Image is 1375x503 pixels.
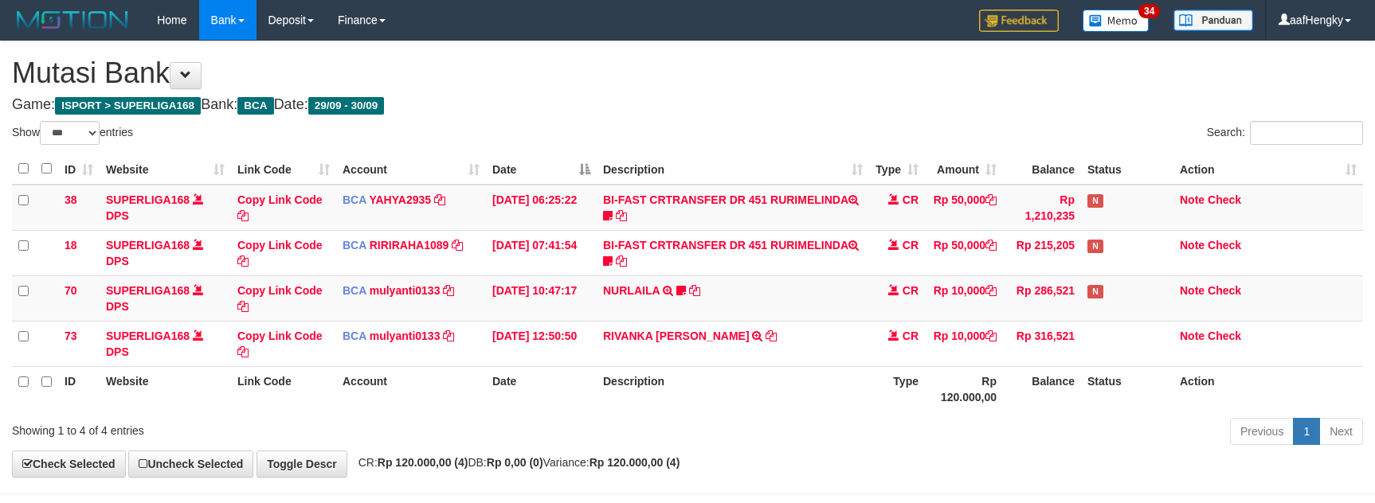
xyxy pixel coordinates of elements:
[65,329,77,342] span: 73
[65,193,77,206] span: 38
[925,321,1003,366] td: Rp 10,000
[100,230,231,275] td: DPS
[597,154,869,185] th: Description: activate to sort column ascending
[100,185,231,231] td: DPS
[12,8,133,32] img: MOTION_logo.png
[925,154,1003,185] th: Amount: activate to sort column ascending
[925,185,1003,231] td: Rp 50,000
[434,193,445,206] a: Copy YAHYA2935 to clipboard
[370,239,449,251] a: RIRIRAHA1089
[1003,275,1081,321] td: Rp 286,521
[1180,284,1205,297] a: Note
[689,284,700,297] a: Copy NURLAILA to clipboard
[443,284,454,297] a: Copy mulyanti0133 to clipboard
[237,284,323,313] a: Copy Link Code
[237,193,323,222] a: Copy Link Code
[925,275,1003,321] td: Rp 10,000
[106,329,190,342] a: SUPERLIGA168
[370,284,441,297] a: mulyanti0133
[12,121,133,145] label: Show entries
[1087,194,1103,208] span: Has Note
[486,275,597,321] td: [DATE] 10:47:17
[369,193,431,206] a: YAHYA2935
[452,239,463,251] a: Copy RIRIRAHA1089 to clipboard
[925,366,1003,411] th: Rp 120.000,00
[343,239,366,251] span: BCA
[616,255,627,267] a: Copy BI-FAST CRTRANSFER DR 451 RURIMELINDA to clipboard
[65,239,77,251] span: 18
[985,193,997,206] a: Copy Rp 50,000 to clipboard
[231,366,336,411] th: Link Code
[1083,10,1150,32] img: Button%20Memo.svg
[486,321,597,366] td: [DATE] 12:50:50
[597,185,869,231] td: BI-FAST CRTRANSFER DR 451 RURIMELINDA
[1003,366,1081,411] th: Balance
[1138,4,1160,18] span: 34
[308,97,385,115] span: 29/09 - 30/09
[12,97,1363,113] h4: Game: Bank: Date:
[1003,230,1081,275] td: Rp 215,205
[12,416,561,439] div: Showing 1 to 4 of 4 entries
[128,450,253,478] a: Uncheck Selected
[1173,10,1253,31] img: panduan.png
[336,366,486,411] th: Account
[903,193,919,206] span: CR
[1207,121,1363,145] label: Search:
[237,329,323,358] a: Copy Link Code
[100,275,231,321] td: DPS
[106,193,190,206] a: SUPERLIGA168
[1208,193,1241,206] a: Check
[597,366,869,411] th: Description
[100,321,231,366] td: DPS
[766,329,777,342] a: Copy RIVANKA ABYAN YUSU to clipboard
[351,456,680,469] span: CR: DB: Variance:
[903,329,919,342] span: CR
[869,366,925,411] th: Type
[106,239,190,251] a: SUPERLIGA168
[370,329,441,342] a: mulyanti0133
[487,456,543,469] strong: Rp 0,00 (0)
[1319,418,1363,445] a: Next
[58,366,100,411] th: ID
[237,239,323,267] a: Copy Link Code
[1180,329,1205,342] a: Note
[106,284,190,297] a: SUPERLIGA168
[100,366,231,411] th: Website
[443,329,454,342] a: Copy mulyanti0133 to clipboard
[1180,193,1205,206] a: Note
[925,230,1003,275] td: Rp 50,000
[590,456,680,469] strong: Rp 120.000,00 (4)
[12,450,126,478] a: Check Selected
[869,154,925,185] th: Type: activate to sort column ascending
[903,239,919,251] span: CR
[486,154,597,185] th: Date: activate to sort column descending
[1180,239,1205,251] a: Note
[1293,418,1320,445] a: 1
[1081,366,1173,411] th: Status
[257,450,347,478] a: Toggle Descr
[1173,366,1363,411] th: Action
[100,154,231,185] th: Website: activate to sort column ascending
[486,366,597,411] th: Date
[1250,121,1363,145] input: Search:
[58,154,100,185] th: ID: activate to sort column ascending
[1081,154,1173,185] th: Status
[237,97,273,115] span: BCA
[1230,418,1294,445] a: Previous
[378,456,468,469] strong: Rp 120.000,00 (4)
[979,10,1059,32] img: Feedback.jpg
[597,230,869,275] td: BI-FAST CRTRANSFER DR 451 RURIMELINDA
[486,185,597,231] td: [DATE] 06:25:22
[1208,284,1241,297] a: Check
[1003,154,1081,185] th: Balance
[1208,329,1241,342] a: Check
[616,209,627,222] a: Copy BI-FAST CRTRANSFER DR 451 RURIMELINDA to clipboard
[55,97,201,115] span: ISPORT > SUPERLIGA168
[486,230,597,275] td: [DATE] 07:41:54
[603,284,660,297] a: NURLAILA
[985,284,997,297] a: Copy Rp 10,000 to clipboard
[40,121,100,145] select: Showentries
[1173,154,1363,185] th: Action: activate to sort column ascending
[343,284,366,297] span: BCA
[1003,185,1081,231] td: Rp 1,210,235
